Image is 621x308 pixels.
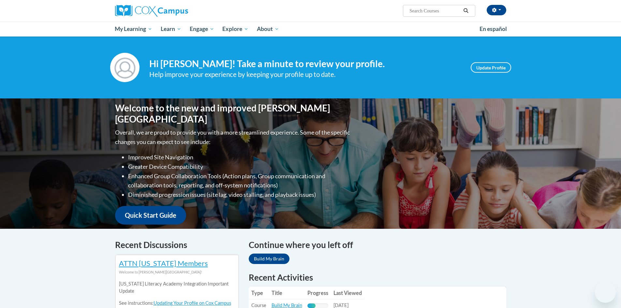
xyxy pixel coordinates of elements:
a: Build My Brain [249,254,289,264]
a: Learn [156,22,185,37]
div: Main menu [105,22,516,37]
a: ATTN [US_STATE] Members [119,259,208,268]
span: Course [251,302,266,308]
p: Overall, we are proud to provide you with a more streamlined experience. Some of the specific cha... [115,128,351,147]
input: Search Courses [409,7,461,15]
img: Profile Image [110,53,140,82]
a: My Learning [111,22,157,37]
h4: Continue where you left off [249,239,506,251]
h4: Hi [PERSON_NAME]! Take a minute to review your profile. [149,58,461,69]
th: Type [249,286,269,300]
h4: Recent Discussions [115,239,239,251]
p: See instructions: [119,300,235,307]
th: Last Viewed [331,286,364,300]
span: Explore [222,25,248,33]
h1: Welcome to the new and improved [PERSON_NAME][GEOGRAPHIC_DATA] [115,103,351,125]
span: Engage [190,25,214,33]
th: Title [269,286,305,300]
a: About [253,22,283,37]
div: Welcome to [PERSON_NAME][GEOGRAPHIC_DATA]! [119,269,235,276]
a: Updating Your Profile on Cox Campus [154,300,231,306]
span: Learn [161,25,181,33]
p: [US_STATE] Literacy Academy Integration Important Update [119,280,235,295]
span: My Learning [115,25,152,33]
button: Account Settings [487,5,506,15]
li: Enhanced Group Collaboration Tools (Action plans, Group communication and collaboration tools, re... [128,171,351,190]
li: Improved Site Navigation [128,153,351,162]
div: Progress, % [307,303,316,308]
li: Diminished progression issues (site lag, video stalling, and playback issues) [128,190,351,199]
div: Help improve your experience by keeping your profile up to date. [149,69,461,80]
button: Search [461,7,471,15]
h1: Recent Activities [249,271,506,283]
iframe: Button to launch messaging window [595,282,616,303]
a: Engage [185,22,218,37]
li: Greater Device Compatibility [128,162,351,171]
span: [DATE] [333,302,348,308]
a: Explore [218,22,253,37]
th: Progress [305,286,331,300]
span: About [257,25,279,33]
a: Cox Campus [115,5,239,17]
a: Quick Start Guide [115,206,186,225]
img: Cox Campus [115,5,188,17]
a: Update Profile [471,62,511,73]
a: En español [475,22,511,36]
i:  [463,8,469,13]
a: Build My Brain [272,302,302,308]
span: En español [480,25,507,32]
